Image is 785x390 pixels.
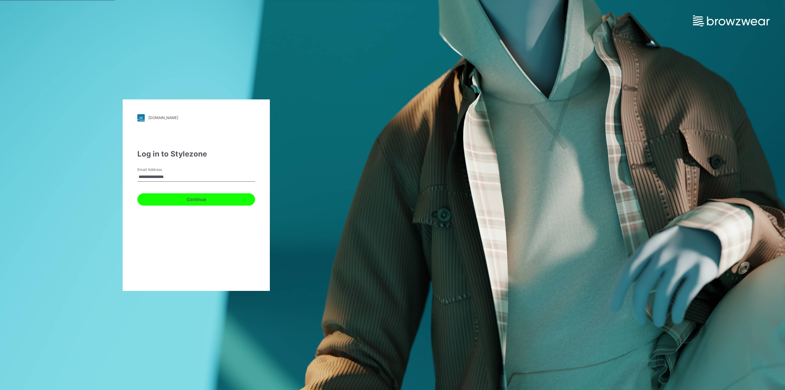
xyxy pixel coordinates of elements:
[693,15,770,26] img: browzwear-logo.73288ffb.svg
[137,167,180,172] label: Email Address
[137,193,255,206] button: Continue
[137,149,255,160] div: Log in to Stylezone
[148,115,178,120] div: [DOMAIN_NAME]
[137,114,145,122] img: svg+xml;base64,PHN2ZyB3aWR0aD0iMjgiIGhlaWdodD0iMjgiIHZpZXdCb3g9IjAgMCAyOCAyOCIgZmlsbD0ibm9uZSIgeG...
[137,114,255,122] a: [DOMAIN_NAME]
